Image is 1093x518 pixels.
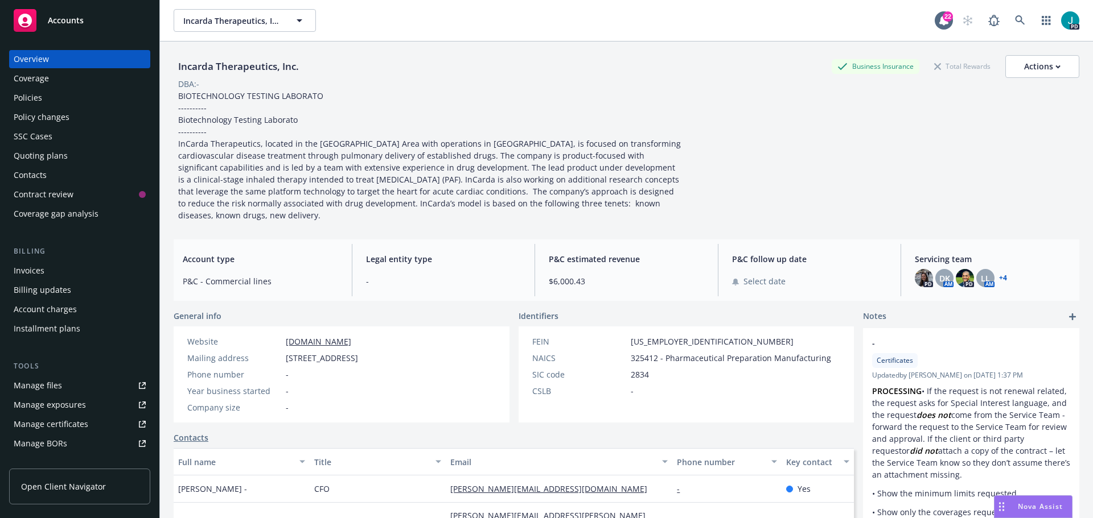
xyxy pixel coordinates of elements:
[174,310,221,322] span: General info
[366,253,521,265] span: Legal entity type
[1018,502,1063,511] span: Nova Assist
[915,253,1070,265] span: Servicing team
[983,9,1005,32] a: Report a Bug
[1009,9,1032,32] a: Search
[14,300,77,318] div: Account charges
[928,59,996,73] div: Total Rewards
[183,275,338,287] span: P&C - Commercial lines
[14,454,100,472] div: Summary of insurance
[174,448,310,475] button: Full name
[187,401,281,413] div: Company size
[9,147,150,165] a: Quoting plans
[743,275,786,287] span: Select date
[532,352,626,364] div: NAICS
[21,480,106,492] span: Open Client Navigator
[872,386,922,396] strong: PROCESSING
[183,253,338,265] span: Account type
[286,401,289,413] span: -
[672,448,781,475] button: Phone number
[446,448,672,475] button: Email
[14,185,73,204] div: Contract review
[314,456,429,468] div: Title
[9,108,150,126] a: Policy changes
[14,434,67,453] div: Manage BORs
[183,15,282,27] span: Incarda Therapeutics, Inc.
[187,352,281,364] div: Mailing address
[786,456,837,468] div: Key contact
[732,253,887,265] span: P&C follow up date
[915,269,933,287] img: photo
[677,456,764,468] div: Phone number
[9,205,150,223] a: Coverage gap analysis
[187,385,281,397] div: Year business started
[286,336,351,347] a: [DOMAIN_NAME]
[1035,9,1058,32] a: Switch app
[9,5,150,36] a: Accounts
[872,506,1070,518] p: • Show only the coverages requested
[14,262,44,280] div: Invoices
[832,59,919,73] div: Business Insurance
[863,310,886,324] span: Notes
[450,456,655,468] div: Email
[14,205,98,223] div: Coverage gap analysis
[1066,310,1079,324] a: add
[956,9,979,32] a: Start snowing
[1061,11,1079,30] img: photo
[943,11,953,22] div: 22
[9,262,150,280] a: Invoices
[178,483,247,495] span: [PERSON_NAME] -
[872,337,1041,349] span: -
[9,415,150,433] a: Manage certificates
[14,50,49,68] div: Overview
[14,396,86,414] div: Manage exposures
[314,483,330,495] span: CFO
[999,275,1007,281] a: +4
[9,434,150,453] a: Manage BORs
[174,432,208,444] a: Contacts
[994,495,1073,518] button: Nova Assist
[14,415,88,433] div: Manage certificates
[532,335,626,347] div: FEIN
[631,335,794,347] span: [US_EMPLOYER_IDENTIFICATION_NUMBER]
[631,385,634,397] span: -
[519,310,558,322] span: Identifiers
[995,496,1009,517] div: Drag to move
[310,448,446,475] button: Title
[9,376,150,395] a: Manage files
[9,166,150,184] a: Contacts
[286,368,289,380] span: -
[14,281,71,299] div: Billing updates
[9,89,150,107] a: Policies
[9,396,150,414] a: Manage exposures
[877,355,913,366] span: Certificates
[872,385,1070,480] p: • If the request is not renewal related, the request asks for Special Interest language, and the ...
[631,368,649,380] span: 2834
[677,483,689,494] a: -
[14,69,49,88] div: Coverage
[286,385,289,397] span: -
[14,320,80,338] div: Installment plans
[48,16,84,25] span: Accounts
[187,368,281,380] div: Phone number
[956,269,974,287] img: photo
[910,445,938,456] em: did not
[450,483,656,494] a: [PERSON_NAME][EMAIL_ADDRESS][DOMAIN_NAME]
[9,281,150,299] a: Billing updates
[14,166,47,184] div: Contacts
[9,454,150,472] a: Summary of insurance
[549,275,704,287] span: $6,000.43
[549,253,704,265] span: P&C estimated revenue
[9,127,150,146] a: SSC Cases
[9,185,150,204] a: Contract review
[14,89,42,107] div: Policies
[178,90,683,221] span: BIOTECHNOLOGY TESTING LABORATO ---------- Biotechnology Testing Laborato ---------- InCarda Thera...
[174,59,303,74] div: Incarda Therapeutics, Inc.
[9,50,150,68] a: Overview
[178,456,293,468] div: Full name
[631,352,831,364] span: 325412 - Pharmaceutical Preparation Manufacturing
[286,352,358,364] span: [STREET_ADDRESS]
[366,275,521,287] span: -
[981,272,990,284] span: LL
[9,246,150,257] div: Billing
